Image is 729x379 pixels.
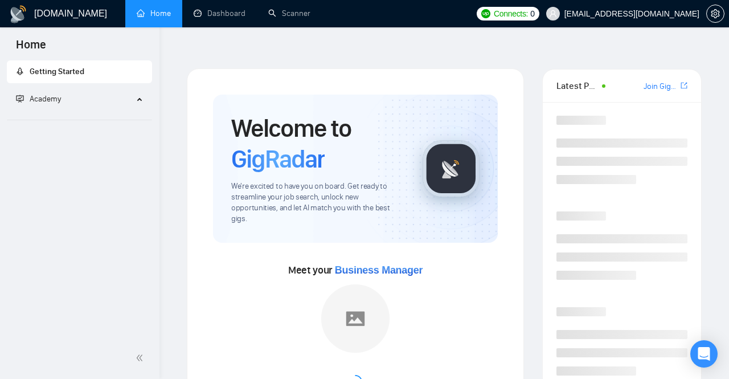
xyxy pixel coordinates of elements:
div: Open Intercom Messenger [690,340,718,368]
a: setting [706,9,724,18]
h1: Welcome to [231,113,404,174]
span: Getting Started [30,67,84,76]
a: export [681,80,687,91]
span: user [549,10,557,18]
span: Academy [30,94,61,104]
a: searchScanner [268,9,310,18]
span: Business Manager [335,264,423,276]
span: 0 [530,7,535,20]
li: Academy Homepage [7,115,152,123]
img: placeholder.png [321,284,390,353]
img: gigradar-logo.png [423,140,480,197]
span: Academy [16,94,61,104]
span: fund-projection-screen [16,95,24,103]
a: homeHome [137,9,171,18]
li: Getting Started [7,60,152,83]
span: We're excited to have you on board. Get ready to streamline your job search, unlock new opportuni... [231,181,404,225]
button: setting [706,5,724,23]
span: Meet your [288,264,423,276]
img: upwork-logo.png [481,9,490,18]
span: Latest Posts from the GigRadar Community [556,79,599,93]
span: GigRadar [231,144,325,174]
span: double-left [136,352,147,364]
span: export [681,81,687,90]
span: Connects: [494,7,528,20]
a: Join GigRadar Slack Community [644,80,678,93]
span: Home [7,36,55,60]
a: dashboardDashboard [194,9,245,18]
span: rocket [16,67,24,75]
span: setting [707,9,724,18]
img: logo [9,5,27,23]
